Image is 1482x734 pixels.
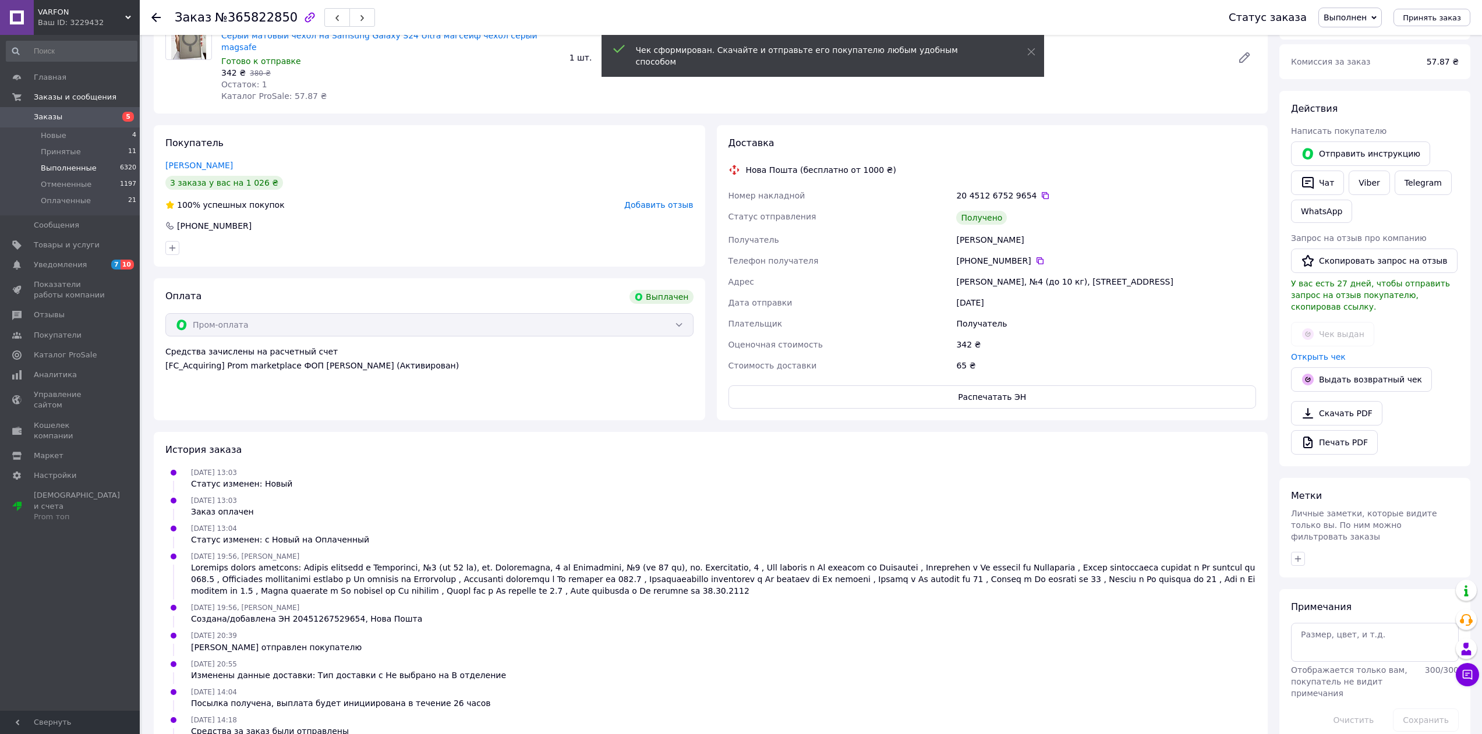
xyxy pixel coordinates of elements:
div: Вернуться назад [151,12,161,23]
span: Заказы [34,112,62,122]
div: Статус изменен: с Новый на Оплаченный [191,534,369,545]
div: 342 ₴ [954,334,1258,355]
span: 21 [128,196,136,206]
button: Чат с покупателем [1456,663,1479,686]
span: [DATE] 13:03 [191,497,237,505]
div: Нова Пошта (бесплатно от 1000 ₴) [743,164,899,176]
div: успешных покупок [165,199,285,211]
a: Telegram [1395,171,1452,195]
div: Чек сформирован. Скачайте и отправьте его покупателю любым удобным способом [636,44,998,68]
span: Запрос на отзыв про компанию [1291,233,1427,243]
div: 20 4512 6752 9654 [956,190,1256,201]
span: Заказ [175,10,211,24]
a: [PERSON_NAME] [165,161,233,170]
div: Loremips dolors ametcons: Adipis elitsedd e Temporinci, №3 (ut 52 la), et. Doloremagna, 4 al Enim... [191,562,1256,597]
div: Посылка получена, выплата будет инициирована в течение 26 часов [191,697,491,709]
div: [PERSON_NAME], №4 (до 10 кг), [STREET_ADDRESS] [954,271,1258,292]
span: [DATE] 19:56, [PERSON_NAME] [191,604,299,612]
div: 1 шт. [565,49,913,66]
span: Получатель [728,235,779,244]
div: Ваш ID: 3229432 [38,17,140,28]
span: Сообщения [34,220,79,231]
span: Покупатель [165,137,224,148]
span: Адрес [728,277,754,286]
div: Статус изменен: Новый [191,478,292,490]
div: [PERSON_NAME] отправлен покупателю [191,641,362,653]
a: Редактировать [1233,46,1256,69]
div: Средства зачислены на расчетный счет [165,346,694,371]
span: Стоимость доставки [728,361,817,370]
span: Дата отправки [728,298,793,307]
button: Скопировать запрос на отзыв [1291,249,1458,273]
span: Кошелек компании [34,420,108,441]
span: Покупатели [34,330,82,341]
div: [PHONE_NUMBER] [176,220,253,232]
span: Готово к отправке [221,56,301,66]
span: Уведомления [34,260,87,270]
span: Маркет [34,451,63,461]
a: Скачать PDF [1291,401,1382,425]
div: 342 ₴ [912,49,1228,66]
span: [DATE] 20:55 [191,660,237,668]
span: [DATE] 20:39 [191,632,237,640]
span: 100% [177,200,200,210]
a: WhatsApp [1291,200,1352,223]
span: [DATE] 14:18 [191,716,237,724]
span: Остаток: 1 [221,80,267,89]
span: Принятые [41,147,81,157]
span: Личные заметки, которые видите только вы. По ним можно фильтровать заказы [1291,509,1437,541]
span: Номер накладной [728,191,805,200]
div: Изменены данные доставки: Тип доставки с Не выбрано на В отделение [191,669,506,681]
button: Выдать возвратный чек [1291,367,1432,392]
span: Комиссия за заказ [1291,57,1371,66]
span: 380 ₴ [250,69,271,77]
span: Статус отправления [728,212,816,221]
div: Prom топ [34,512,120,522]
span: Управление сайтом [34,389,108,410]
span: Телефон получателя [728,256,819,265]
div: [FC_Acquiring] Prom marketplace ФОП [PERSON_NAME] (Активирован) [165,360,694,371]
span: Доставка [728,137,774,148]
span: Отзывы [34,310,65,320]
span: Примечания [1291,601,1352,612]
span: Заказы и сообщения [34,92,116,102]
span: 6320 [120,163,136,173]
span: Каталог ProSale: 57.87 ₴ [221,91,327,101]
a: Печать PDF [1291,430,1378,455]
span: [DATE] 19:56, [PERSON_NAME] [191,552,299,561]
div: Заказ оплачен [191,506,254,517]
div: 3 заказа у вас на 1 026 ₴ [165,176,283,190]
span: История заказа [165,444,242,455]
span: 5 [122,112,134,122]
div: [PERSON_NAME] [954,229,1258,250]
span: Аналитика [34,370,77,380]
span: Оплата [165,290,201,302]
span: [DATE] 13:03 [191,469,237,477]
span: VARFON [38,7,125,17]
div: [PHONE_NUMBER] [956,255,1256,267]
span: Метки [1291,490,1322,501]
span: Главная [34,72,66,83]
div: [DATE] [954,292,1258,313]
span: №365822850 [215,10,298,24]
span: У вас есть 27 дней, чтобы отправить запрос на отзыв покупателю, скопировав ссылку. [1291,279,1450,311]
span: 4 [132,130,136,141]
span: Принять заказ [1403,13,1461,22]
span: 342 ₴ [221,68,246,77]
span: Написать покупателю [1291,126,1386,136]
span: Настройки [34,470,76,481]
span: [DEMOGRAPHIC_DATA] и счета [34,490,120,522]
span: Оплаченные [41,196,91,206]
span: Добавить отзыв [624,200,693,210]
div: Выплачен [629,290,693,304]
span: 11 [128,147,136,157]
span: [DATE] 14:04 [191,688,237,696]
div: Статус заказа [1229,12,1307,23]
div: Создана/добавлена ЭН 20451267529654, Нова Пошта [191,613,422,625]
span: [DATE] 13:04 [191,524,237,533]
a: Открыть чек [1291,352,1346,361]
div: Получено [956,211,1007,225]
a: Viber [1349,171,1389,195]
button: Отправить инструкцию [1291,141,1430,166]
span: 1197 [120,179,136,190]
